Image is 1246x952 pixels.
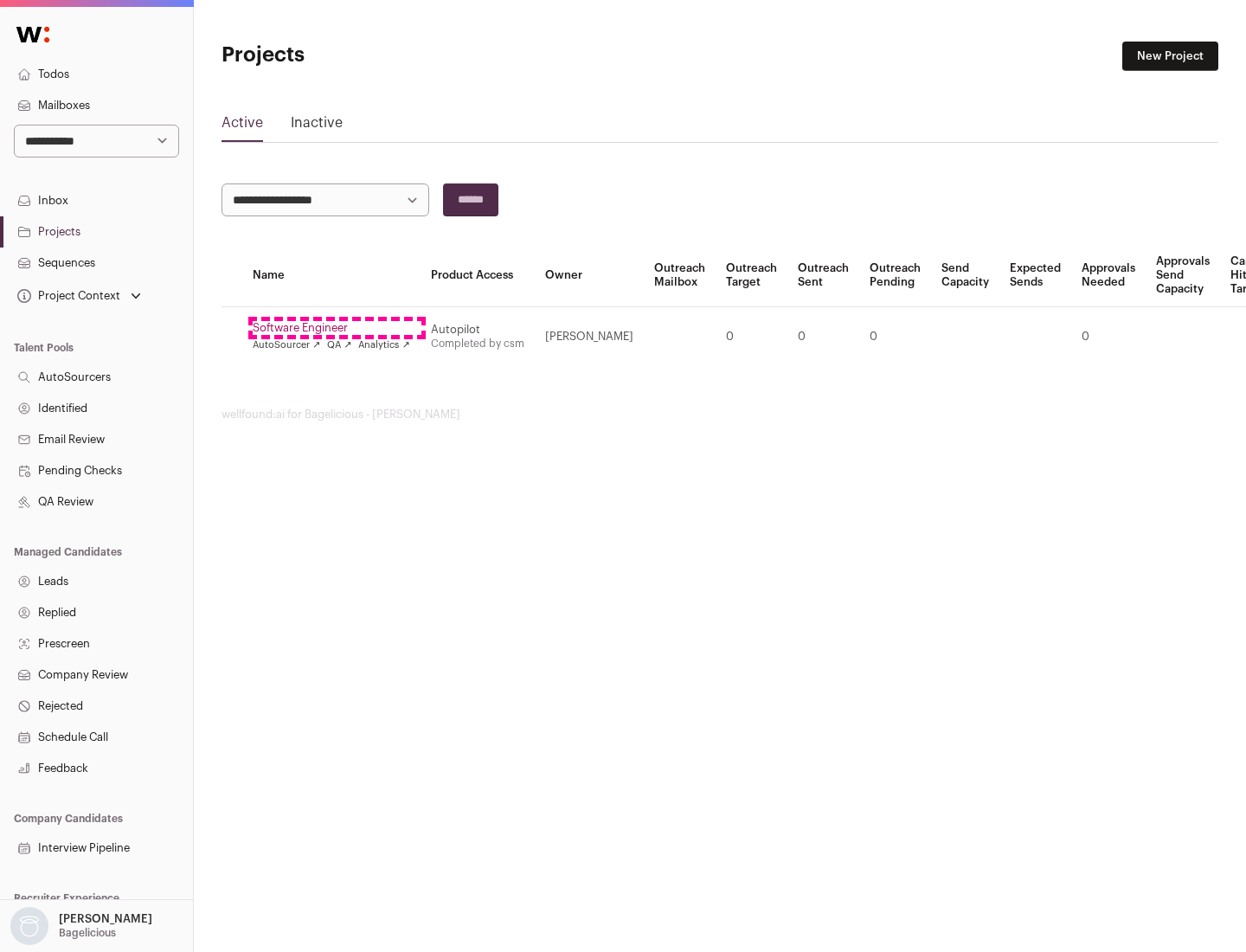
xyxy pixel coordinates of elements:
[421,244,535,307] th: Product Access
[859,244,931,307] th: Outreach Pending
[59,912,152,926] p: [PERSON_NAME]
[716,244,787,307] th: Outreach Target
[644,244,716,307] th: Outreach Mailbox
[7,907,156,945] button: Open dropdown
[999,244,1071,307] th: Expected Sends
[242,244,421,307] th: Name
[222,408,1218,421] footer: wellfound:ai for Bagelicious - [PERSON_NAME]
[10,907,48,945] img: nopic.png
[291,113,343,140] a: Inactive
[787,244,859,307] th: Outreach Sent
[253,321,410,335] a: Software Engineer
[535,244,644,307] th: Owner
[253,338,320,352] a: AutoSourcer ↗
[327,338,351,352] a: QA ↗
[7,17,59,52] img: Wellfound
[1146,244,1220,307] th: Approvals Send Capacity
[59,926,116,940] p: Bagelicious
[787,307,859,367] td: 0
[14,284,145,308] button: Open dropdown
[1071,244,1146,307] th: Approvals Needed
[1071,307,1146,367] td: 0
[1122,42,1218,71] a: New Project
[859,307,931,367] td: 0
[716,307,787,367] td: 0
[222,42,554,69] h1: Projects
[535,307,644,367] td: [PERSON_NAME]
[431,323,524,337] div: Autopilot
[222,113,263,140] a: Active
[358,338,409,352] a: Analytics ↗
[431,338,524,349] a: Completed by csm
[14,289,120,303] div: Project Context
[931,244,999,307] th: Send Capacity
